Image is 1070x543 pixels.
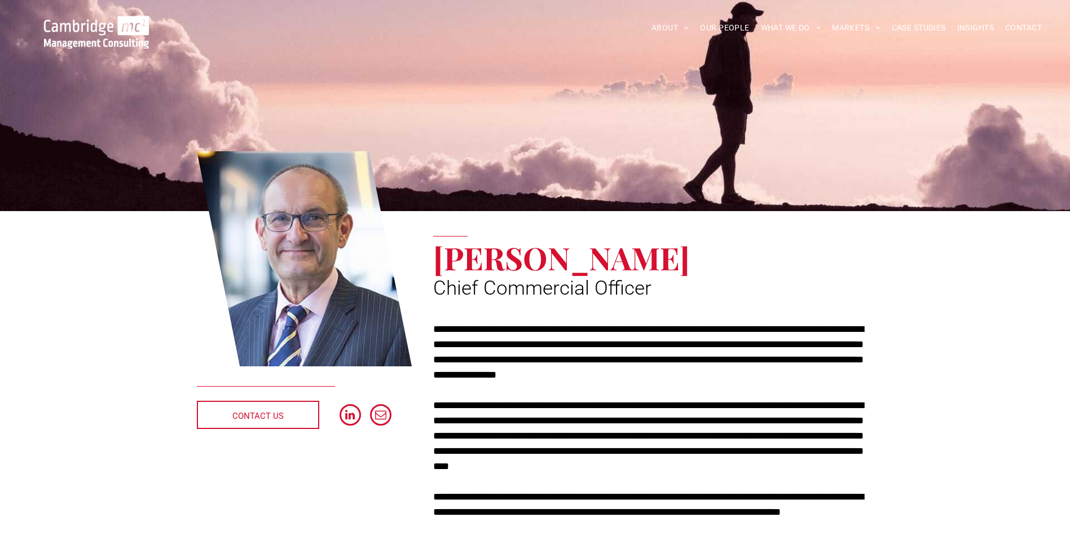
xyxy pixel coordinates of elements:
[197,401,319,429] a: CONTACT US
[370,404,391,428] a: email
[952,19,999,37] a: INSIGHTS
[44,16,149,49] img: Go to Homepage
[826,19,886,37] a: MARKETS
[44,17,149,29] a: Your Business Transformed | Cambridge Management Consulting
[646,19,695,37] a: ABOUT
[433,277,651,300] span: Chief Commercial Officer
[999,19,1047,37] a: CONTACT
[755,19,827,37] a: WHAT WE DO
[232,402,284,430] span: CONTACT US
[886,19,952,37] a: CASE STUDIES
[433,237,690,278] span: [PERSON_NAME]
[340,404,361,428] a: linkedin
[694,19,755,37] a: OUR PEOPLE
[197,150,412,369] a: Stuart Curzon | Chief Commercial Officer | Cambridge Management Consulting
